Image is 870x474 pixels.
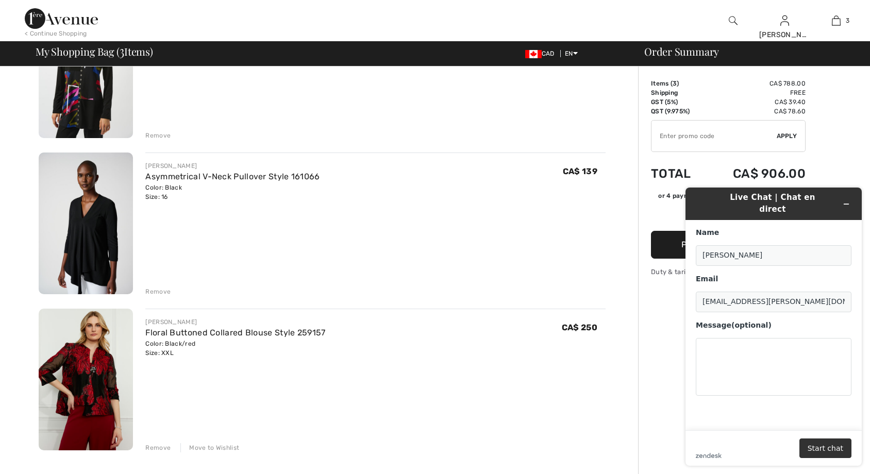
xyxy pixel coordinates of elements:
[145,131,171,140] div: Remove
[651,156,706,191] td: Total
[777,131,797,141] span: Apply
[811,14,861,27] a: 3
[706,88,806,97] td: Free
[651,121,777,151] input: Promo code
[706,97,806,107] td: CA$ 39.40
[39,309,133,450] img: Floral Buttoned Collared Blouse Style 259157
[780,15,789,25] a: Sign In
[651,79,706,88] td: Items ( )
[632,46,864,57] div: Order Summary
[651,231,806,259] button: Proceed to Payment
[651,191,806,204] div: or 4 payments ofCA$ 226.50withSezzle Click to learn more about Sezzle
[145,443,171,452] div: Remove
[145,339,325,358] div: Color: Black/red Size: XXL
[673,80,677,87] span: 3
[729,14,738,27] img: search the website
[658,191,806,200] div: or 4 payments of with
[180,443,239,452] div: Move to Wishlist
[145,183,320,201] div: Color: Black Size: 16
[525,50,542,58] img: Canadian Dollar
[759,29,810,40] div: [PERSON_NAME]
[565,50,578,57] span: EN
[25,8,98,29] img: 1ère Avenue
[832,14,841,27] img: My Bag
[780,14,789,27] img: My Info
[651,88,706,97] td: Shipping
[23,7,44,16] span: Chat
[651,204,806,227] iframe: PayPal-paypal
[706,79,806,88] td: CA$ 788.00
[651,267,806,277] div: Duty & tariff-free | Uninterrupted shipping
[145,317,325,327] div: [PERSON_NAME]
[706,107,806,116] td: CA$ 78.60
[706,156,806,191] td: CA$ 906.00
[651,97,706,107] td: GST (5%)
[145,328,325,337] a: Floral Buttoned Collared Blouse Style 259157
[563,166,597,176] span: CA$ 139
[120,44,124,57] span: 3
[25,29,87,38] div: < Continue Shopping
[562,323,597,332] span: CA$ 250
[677,179,870,474] iframe: Find more information here
[36,46,153,57] span: My Shopping Bag ( Items)
[846,16,849,25] span: 3
[145,172,320,181] a: Asymmetrical V-Neck Pullover Style 161066
[145,161,320,171] div: [PERSON_NAME]
[145,287,171,296] div: Remove
[39,153,133,294] img: Asymmetrical V-Neck Pullover Style 161066
[525,50,559,57] span: CAD
[651,107,706,116] td: QST (9.975%)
